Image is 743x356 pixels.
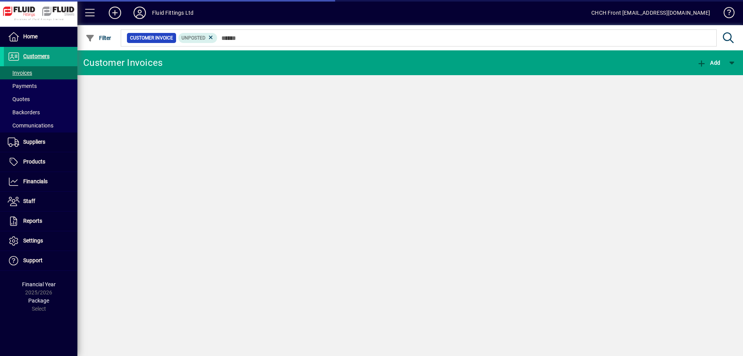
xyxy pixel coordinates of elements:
div: CHCH Front [EMAIL_ADDRESS][DOMAIN_NAME] [591,7,710,19]
a: Support [4,251,77,270]
span: Filter [86,35,111,41]
button: Add [103,6,127,20]
a: Settings [4,231,77,251]
span: Customer Invoice [130,34,173,42]
span: Reports [23,218,42,224]
div: Customer Invoices [83,57,163,69]
span: Add [697,60,720,66]
span: Customers [23,53,50,59]
div: Fluid Fittings Ltd [152,7,193,19]
span: Products [23,158,45,165]
a: Suppliers [4,132,77,152]
span: Payments [8,83,37,89]
span: Suppliers [23,139,45,145]
a: Backorders [4,106,77,119]
span: Financial Year [22,281,56,287]
button: Add [695,56,722,70]
span: Support [23,257,43,263]
a: Communications [4,119,77,132]
button: Filter [84,31,113,45]
a: Staff [4,192,77,211]
a: Payments [4,79,77,93]
span: Communications [8,122,53,129]
a: Knowledge Base [718,2,733,27]
a: Products [4,152,77,172]
span: Invoices [8,70,32,76]
a: Financials [4,172,77,191]
span: Settings [23,237,43,244]
span: Home [23,33,38,40]
a: Reports [4,212,77,231]
a: Quotes [4,93,77,106]
button: Profile [127,6,152,20]
a: Invoices [4,66,77,79]
span: Package [28,298,49,304]
span: Unposted [181,35,205,41]
a: Home [4,27,77,46]
span: Financials [23,178,48,184]
mat-chip: Customer Invoice Status: Unposted [178,33,217,43]
span: Quotes [8,96,30,102]
span: Staff [23,198,35,204]
span: Backorders [8,109,40,115]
